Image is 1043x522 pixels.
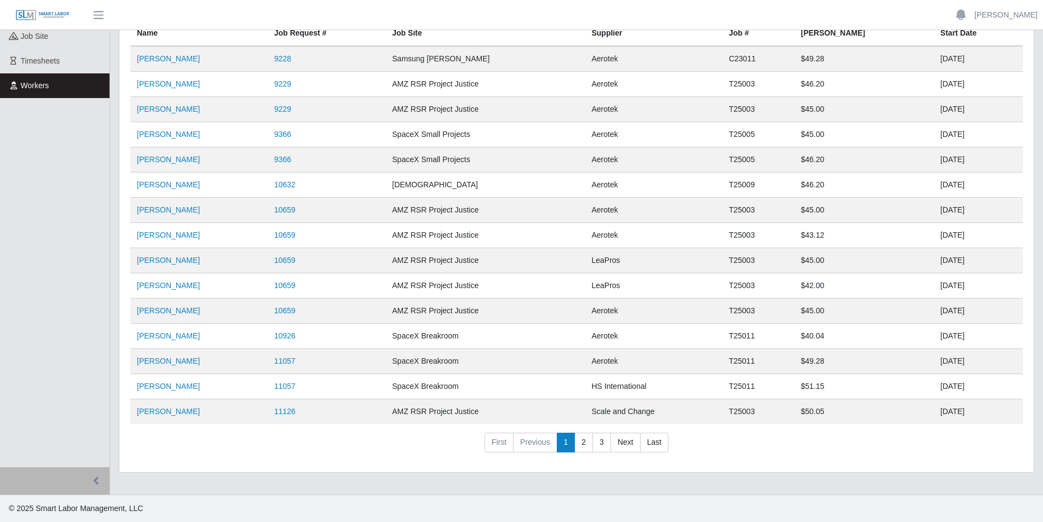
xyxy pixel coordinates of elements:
[385,299,585,324] td: AMZ RSR Project Justice
[722,324,794,349] td: T25011
[722,21,794,47] th: Job #
[385,198,585,223] td: AMZ RSR Project Justice
[722,374,794,399] td: T25011
[385,349,585,374] td: SpaceX Breakroom
[722,147,794,173] td: T25005
[274,180,296,189] a: 10632
[585,223,722,248] td: Aerotek
[274,256,296,265] a: 10659
[934,324,1023,349] td: [DATE]
[934,97,1023,122] td: [DATE]
[794,46,934,72] td: $49.28
[385,122,585,147] td: SpaceX Small Projects
[137,105,200,113] a: [PERSON_NAME]
[21,56,60,65] span: Timesheets
[585,21,722,47] th: Supplier
[794,349,934,374] td: $49.28
[975,9,1038,21] a: [PERSON_NAME]
[794,21,934,47] th: [PERSON_NAME]
[794,223,934,248] td: $43.12
[274,357,296,365] a: 11057
[137,155,200,164] a: [PERSON_NAME]
[574,433,593,452] a: 2
[794,248,934,273] td: $45.00
[794,324,934,349] td: $40.04
[385,72,585,97] td: AMZ RSR Project Justice
[274,54,291,63] a: 9228
[9,504,143,513] span: © 2025 Smart Labor Management, LLC
[592,433,611,452] a: 3
[137,180,200,189] a: [PERSON_NAME]
[137,281,200,290] a: [PERSON_NAME]
[130,433,1023,461] nav: pagination
[722,97,794,122] td: T25003
[585,374,722,399] td: HS International
[274,155,291,164] a: 9366
[722,46,794,72] td: C23011
[585,399,722,425] td: Scale and Change
[385,46,585,72] td: Samsung [PERSON_NAME]
[15,9,70,21] img: SLM Logo
[585,147,722,173] td: Aerotek
[794,97,934,122] td: $45.00
[385,324,585,349] td: SpaceX Breakroom
[722,399,794,425] td: T25003
[585,173,722,198] td: Aerotek
[585,72,722,97] td: Aerotek
[722,248,794,273] td: T25003
[722,122,794,147] td: T25005
[137,382,200,391] a: [PERSON_NAME]
[722,349,794,374] td: T25011
[934,21,1023,47] th: Start Date
[794,173,934,198] td: $46.20
[934,46,1023,72] td: [DATE]
[934,399,1023,425] td: [DATE]
[722,72,794,97] td: T25003
[137,231,200,239] a: [PERSON_NAME]
[585,198,722,223] td: Aerotek
[385,173,585,198] td: [DEMOGRAPHIC_DATA]
[934,273,1023,299] td: [DATE]
[21,81,49,90] span: Workers
[274,231,296,239] a: 10659
[610,433,641,452] a: Next
[385,147,585,173] td: SpaceX Small Projects
[585,324,722,349] td: Aerotek
[794,273,934,299] td: $42.00
[794,374,934,399] td: $51.15
[585,46,722,72] td: Aerotek
[794,399,934,425] td: $50.05
[722,223,794,248] td: T25003
[385,399,585,425] td: AMZ RSR Project Justice
[934,198,1023,223] td: [DATE]
[934,299,1023,324] td: [DATE]
[274,130,291,139] a: 9366
[274,382,296,391] a: 11057
[274,105,291,113] a: 9229
[137,306,200,315] a: [PERSON_NAME]
[934,349,1023,374] td: [DATE]
[274,79,291,88] a: 9229
[722,273,794,299] td: T25003
[585,97,722,122] td: Aerotek
[130,21,268,47] th: Name
[934,374,1023,399] td: [DATE]
[794,198,934,223] td: $45.00
[934,147,1023,173] td: [DATE]
[722,299,794,324] td: T25003
[794,299,934,324] td: $45.00
[934,248,1023,273] td: [DATE]
[557,433,575,452] a: 1
[934,122,1023,147] td: [DATE]
[585,273,722,299] td: LeaPros
[274,205,296,214] a: 10659
[385,374,585,399] td: SpaceX Breakroom
[385,97,585,122] td: AMZ RSR Project Justice
[274,331,296,340] a: 10926
[934,173,1023,198] td: [DATE]
[934,223,1023,248] td: [DATE]
[274,306,296,315] a: 10659
[385,273,585,299] td: AMZ RSR Project Justice
[794,72,934,97] td: $46.20
[274,407,296,416] a: 11126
